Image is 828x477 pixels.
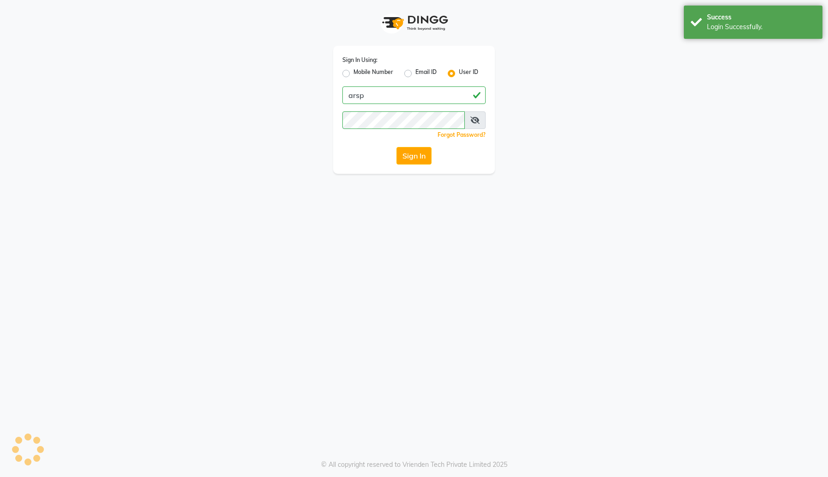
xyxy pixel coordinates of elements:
button: Sign In [396,147,432,165]
input: Username [342,111,465,129]
img: logo1.svg [377,9,451,37]
div: Success [707,12,816,22]
input: Username [342,86,486,104]
label: User ID [459,68,478,79]
a: Forgot Password? [438,131,486,138]
label: Sign In Using: [342,56,377,64]
label: Email ID [415,68,437,79]
label: Mobile Number [353,68,393,79]
div: Login Successfully. [707,22,816,32]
